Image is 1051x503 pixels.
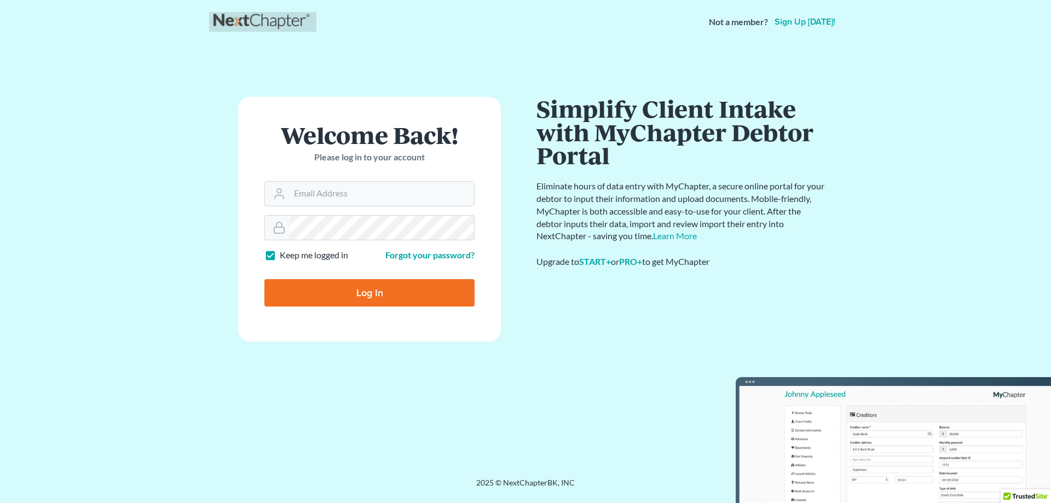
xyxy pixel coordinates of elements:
[264,123,475,147] h1: Welcome Back!
[385,250,475,260] a: Forgot your password?
[280,249,348,262] label: Keep me logged in
[579,256,611,267] a: START+
[536,97,827,167] h1: Simplify Client Intake with MyChapter Debtor Portal
[653,230,697,241] a: Learn More
[264,151,475,164] p: Please log in to your account
[213,477,838,497] div: 2025 © NextChapterBK, INC
[290,182,474,206] input: Email Address
[709,16,768,28] strong: Not a member?
[536,180,827,242] p: Eliminate hours of data entry with MyChapter, a secure online portal for your debtor to input the...
[772,18,838,26] a: Sign up [DATE]!
[619,256,642,267] a: PRO+
[264,279,475,307] input: Log In
[536,256,827,268] div: Upgrade to or to get MyChapter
